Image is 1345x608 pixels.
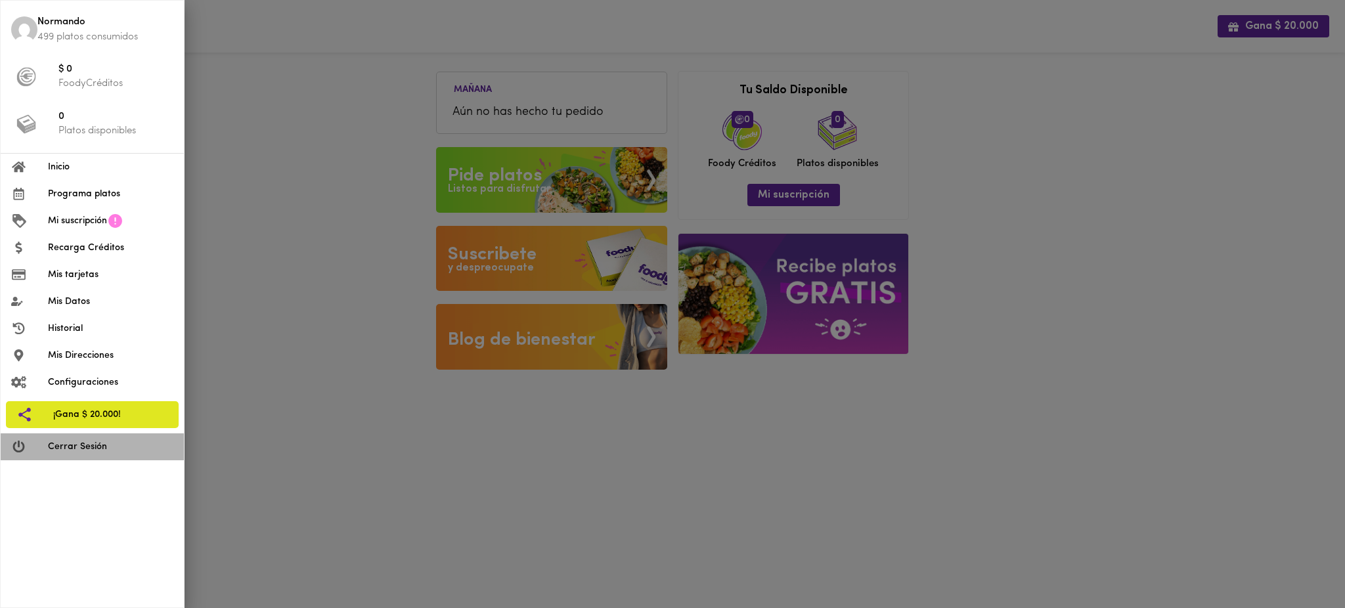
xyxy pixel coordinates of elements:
p: 499 platos consumidos [37,30,173,44]
p: FoodyCréditos [58,77,173,91]
span: ¡Gana $ 20.000! [53,408,168,422]
span: 0 [58,110,173,125]
img: platos_menu.png [16,114,36,134]
span: Recarga Créditos [48,241,173,255]
span: Cerrar Sesión [48,440,173,454]
span: Mis tarjetas [48,268,173,282]
span: Normando [37,15,173,30]
span: Mis Direcciones [48,349,173,362]
span: Configuraciones [48,376,173,389]
span: Programa platos [48,187,173,201]
p: Platos disponibles [58,124,173,138]
span: Mis Datos [48,295,173,309]
span: $ 0 [58,62,173,77]
span: Inicio [48,160,173,174]
span: Historial [48,322,173,336]
img: foody-creditos-black.png [16,67,36,87]
span: Mi suscripción [48,214,107,228]
iframe: Messagebird Livechat Widget [1269,532,1332,595]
